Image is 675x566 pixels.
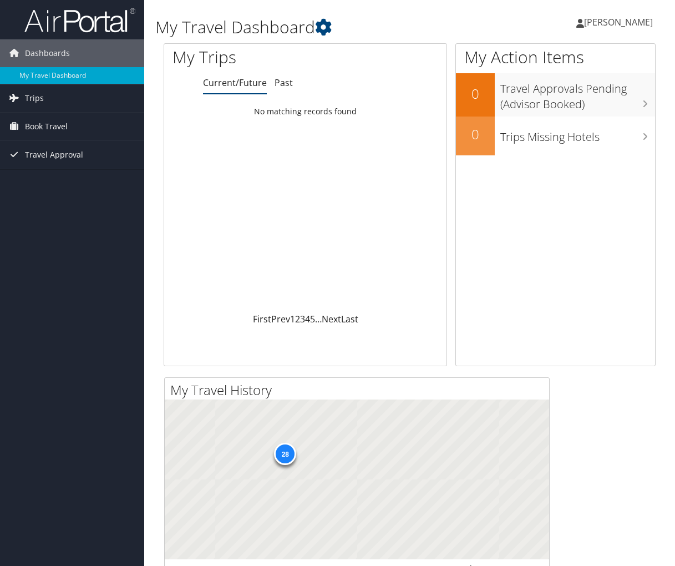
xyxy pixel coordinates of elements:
a: Prev [271,313,290,325]
span: Travel Approval [25,141,83,169]
h1: My Trips [172,46,321,69]
h2: My Travel History [170,381,549,400]
a: 0Trips Missing Hotels [456,117,655,155]
a: Current/Future [203,77,267,89]
a: Last [341,313,358,325]
a: 2 [295,313,300,325]
h2: 0 [456,125,495,144]
h3: Trips Missing Hotels [500,124,655,145]
a: 5 [310,313,315,325]
a: 3 [300,313,305,325]
span: [PERSON_NAME] [584,16,653,28]
a: Past [275,77,293,89]
span: Book Travel [25,113,68,140]
a: 1 [290,313,295,325]
a: 0Travel Approvals Pending (Advisor Booked) [456,73,655,116]
span: Trips [25,84,44,112]
a: [PERSON_NAME] [576,6,664,39]
h1: My Travel Dashboard [155,16,494,39]
h3: Travel Approvals Pending (Advisor Booked) [500,75,655,112]
h2: 0 [456,84,495,103]
a: 4 [305,313,310,325]
span: Dashboards [25,39,70,67]
img: airportal-logo.png [24,7,135,33]
a: First [253,313,271,325]
a: Next [322,313,341,325]
div: 28 [274,443,296,465]
td: No matching records found [164,102,446,122]
h1: My Action Items [456,46,655,69]
span: … [315,313,322,325]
